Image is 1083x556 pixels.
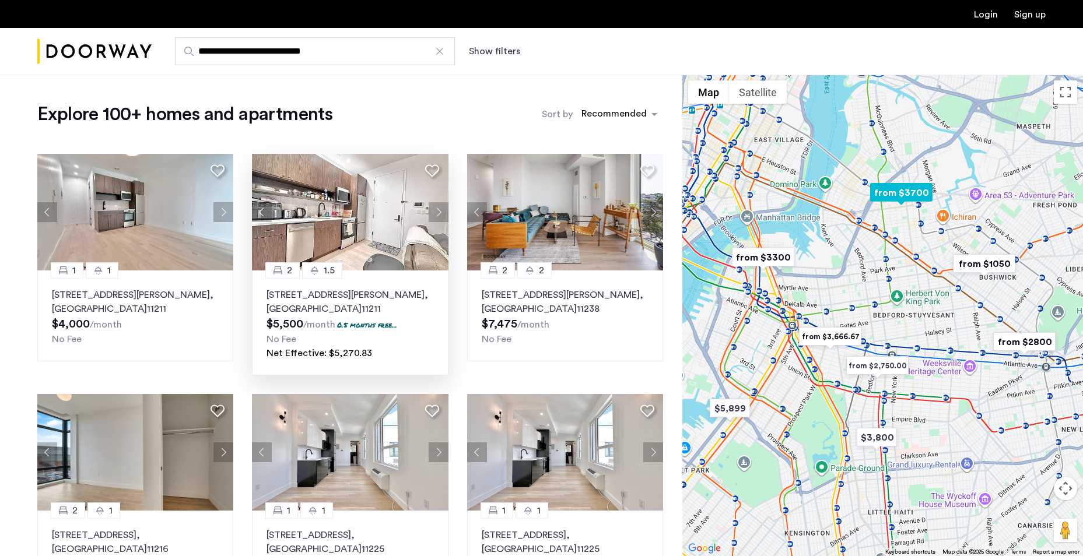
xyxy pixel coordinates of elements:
img: 2016_638666715889673601.jpeg [467,154,664,270]
button: Keyboard shortcuts [885,548,935,556]
span: 2 [287,263,292,277]
span: 1 [109,504,113,518]
div: from $2800 [989,329,1060,355]
span: 2 [72,504,78,518]
img: 2013_638529689848884854.jpeg [37,154,234,270]
span: 1 [287,504,290,518]
span: 1 [72,263,76,277]
button: Drag Pegman onto the map to open Street View [1054,519,1077,542]
button: Next apartment [429,442,448,462]
button: Show satellite imagery [729,80,787,104]
a: Registration [1014,10,1046,19]
div: Recommended [580,107,647,124]
span: 1 [107,263,111,277]
div: from $3300 [727,244,799,270]
span: Net Effective: $5,270.83 [267,349,372,358]
span: 1 [502,504,506,518]
button: Previous apartment [467,442,487,462]
button: Previous apartment [252,442,272,462]
img: 2014_638563592104036771.jpeg [467,394,664,511]
sub: /month [303,320,335,329]
span: 2 [539,263,544,277]
p: [STREET_ADDRESS] 11225 [482,528,649,556]
button: Previous apartment [252,202,272,222]
button: Map camera controls [1054,477,1077,500]
button: Next apartment [213,442,233,462]
div: $3,800 [852,424,902,451]
button: Show street map [688,80,729,104]
button: Previous apartment [37,442,57,462]
p: [STREET_ADDRESS][PERSON_NAME] 11211 [267,288,433,316]
div: from $1050 [948,251,1020,277]
span: No Fee [52,335,82,344]
a: 22[STREET_ADDRESS][PERSON_NAME], [GEOGRAPHIC_DATA]11238No Fee [467,270,663,361]
button: Next apartment [429,202,448,222]
button: Show or hide filters [469,44,520,58]
span: 1.5 [324,263,335,277]
span: $5,500 [267,318,303,330]
div: from $3,666.67 [794,323,866,350]
input: Apartment Search [175,37,455,65]
a: 21.5[STREET_ADDRESS][PERSON_NAME], [GEOGRAPHIC_DATA]112110.5 months free...No FeeNet Effective: $... [252,270,448,375]
h1: Explore 100+ homes and apartments [37,103,332,126]
div: from $2,750.00 [842,353,913,379]
p: [STREET_ADDRESS][PERSON_NAME] 11211 [52,288,219,316]
a: 11[STREET_ADDRESS][PERSON_NAME], [GEOGRAPHIC_DATA]11211No Fee [37,270,233,361]
div: $5,899 [705,395,755,421]
div: from $3700 [865,180,937,206]
span: Map data ©2025 Google [942,549,1004,555]
a: Cazamio Logo [37,30,152,73]
a: Login [974,10,998,19]
img: Google [685,541,724,556]
span: 1 [322,504,325,518]
ng-select: sort-apartment [576,104,663,125]
p: 0.5 months free... [337,320,397,330]
img: 2016_638673975962267132.jpeg [37,394,234,511]
img: logo [37,30,152,73]
label: Sort by [542,107,573,121]
button: Toggle fullscreen view [1054,80,1077,104]
button: Previous apartment [37,202,57,222]
p: [STREET_ADDRESS] 11225 [267,528,433,556]
a: Open this area in Google Maps (opens a new window) [685,541,724,556]
span: No Fee [267,335,296,344]
img: 2013_638513125495767813.jpeg [252,154,448,270]
button: Previous apartment [467,202,487,222]
a: Terms [1011,548,1026,556]
p: [STREET_ADDRESS] 11216 [52,528,219,556]
span: 2 [502,263,507,277]
sub: /month [517,320,549,329]
button: Next apartment [643,202,663,222]
span: No Fee [482,335,511,344]
button: Next apartment [643,442,663,462]
span: $7,475 [482,318,517,330]
span: 1 [537,504,541,518]
img: 2014_638467240162182106.jpeg [252,394,448,511]
span: $4,000 [52,318,90,330]
button: Next apartment [213,202,233,222]
a: Report a map error [1033,548,1080,556]
p: [STREET_ADDRESS][PERSON_NAME] 11238 [482,288,649,316]
sub: /month [90,320,122,329]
